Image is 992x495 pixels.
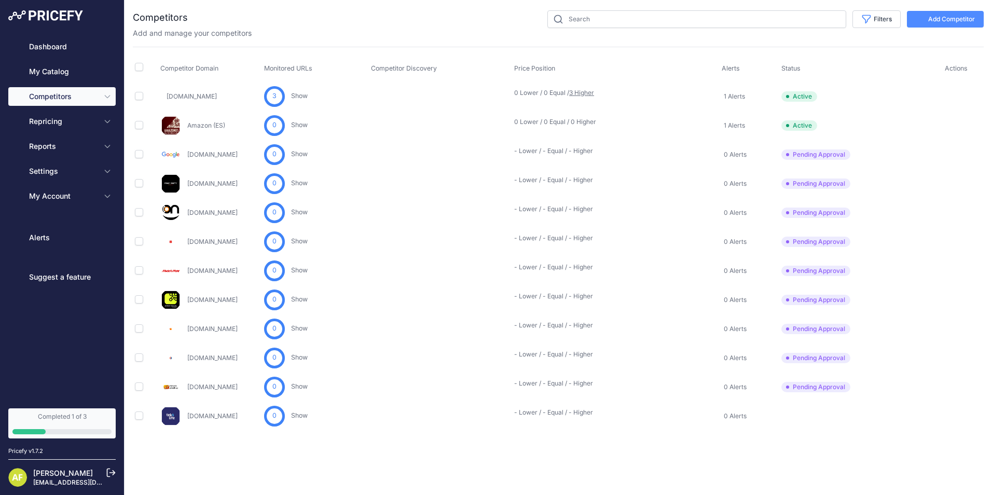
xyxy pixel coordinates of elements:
span: Pending Approval [781,149,850,160]
a: Show [291,411,308,419]
span: Status [781,64,801,72]
div: Completed 1 of 3 [12,412,112,421]
span: Reports [29,141,97,152]
a: Suggest a feature [8,268,116,286]
span: 0 Alerts [724,267,747,275]
p: - Lower / - Equal / - Higher [514,176,581,184]
p: 0 Lower / 0 Equal / [514,89,581,97]
div: Pricefy v1.7.2 [8,447,43,456]
span: Pending Approval [781,353,850,363]
p: - Lower / - Equal / - Higher [514,379,581,388]
span: Pending Approval [781,266,850,276]
a: My Catalog [8,62,116,81]
a: Alerts [8,228,116,247]
a: Show [291,382,308,390]
button: Reports [8,137,116,156]
button: My Account [8,187,116,205]
p: - Lower / - Equal / - Higher [514,147,581,155]
a: Completed 1 of 3 [8,408,116,438]
a: Show [291,121,308,129]
span: 0 [272,411,277,421]
span: 0 [272,353,277,363]
span: 1 Alerts [724,121,745,130]
p: - Lower / - Equal / - Higher [514,205,581,213]
a: [DOMAIN_NAME] [187,180,238,187]
span: 0 Alerts [724,238,747,246]
p: - Lower / - Equal / - Higher [514,263,581,271]
span: Price Position [514,64,555,72]
p: - Lower / - Equal / - Higher [514,292,581,300]
button: Filters [852,10,901,28]
a: Amazon (ES) [187,121,225,129]
a: [DOMAIN_NAME] [187,150,238,158]
span: Alerts [722,64,740,72]
a: [DOMAIN_NAME] [187,412,238,420]
span: Repricing [29,116,97,127]
a: [PERSON_NAME] [33,469,93,477]
button: Competitors [8,87,116,106]
a: [DOMAIN_NAME] [187,267,238,274]
a: Show [291,295,308,303]
a: Show [291,266,308,274]
a: [DOMAIN_NAME] [187,296,238,304]
p: 0 Lower / 0 Equal / 0 Higher [514,118,581,126]
input: Search [547,10,846,28]
a: [DOMAIN_NAME] [187,325,238,333]
span: Pending Approval [781,295,850,305]
button: Repricing [8,112,116,131]
p: - Lower / - Equal / - Higher [514,234,581,242]
p: Add and manage your competitors [133,28,252,38]
span: Pending Approval [781,237,850,247]
span: 0 Alerts [724,412,747,420]
span: Pending Approval [781,208,850,218]
h2: Competitors [133,10,188,25]
a: [DOMAIN_NAME] [187,354,238,362]
span: 0 Alerts [724,209,747,217]
span: 0 Alerts [724,383,747,391]
a: Dashboard [8,37,116,56]
span: 0 Alerts [724,150,747,159]
span: Monitored URLs [264,64,312,72]
span: 0 [272,178,277,188]
span: 0 [272,324,277,334]
a: [DOMAIN_NAME] [167,92,217,100]
span: Active [781,91,817,102]
span: Settings [29,166,97,176]
p: - Lower / - Equal / - Higher [514,408,581,417]
button: Add Competitor [907,11,984,27]
span: Competitors [29,91,97,102]
button: Settings [8,162,116,181]
span: Actions [945,64,968,72]
a: [DOMAIN_NAME] [187,209,238,216]
a: Show [291,353,308,361]
a: [DOMAIN_NAME] [187,383,238,391]
span: 1 Alerts [724,92,745,101]
span: 0 Alerts [724,354,747,362]
span: 0 Alerts [724,325,747,333]
a: 1 Alerts [722,91,745,102]
a: Show [291,179,308,187]
span: Pending Approval [781,382,850,392]
img: Pricefy Logo [8,10,83,21]
span: 0 Alerts [724,296,747,304]
p: - Lower / - Equal / - Higher [514,321,581,329]
span: Competitor Domain [160,64,218,72]
span: Active [781,120,817,131]
nav: Sidebar [8,37,116,396]
span: 0 [272,295,277,305]
span: 3 [272,91,277,101]
a: Show [291,150,308,158]
span: 0 [272,149,277,159]
p: - Lower / - Equal / - Higher [514,350,581,359]
a: [EMAIL_ADDRESS][DOMAIN_NAME] [33,478,142,486]
span: 0 [272,266,277,276]
span: Pending Approval [781,324,850,334]
a: Show [291,208,308,216]
a: [DOMAIN_NAME] [187,238,238,245]
span: 0 [272,237,277,246]
a: Show [291,324,308,332]
span: Pending Approval [781,178,850,189]
a: Show [291,92,308,100]
a: 3 Higher [569,89,594,97]
span: Competitor Discovery [371,64,437,72]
